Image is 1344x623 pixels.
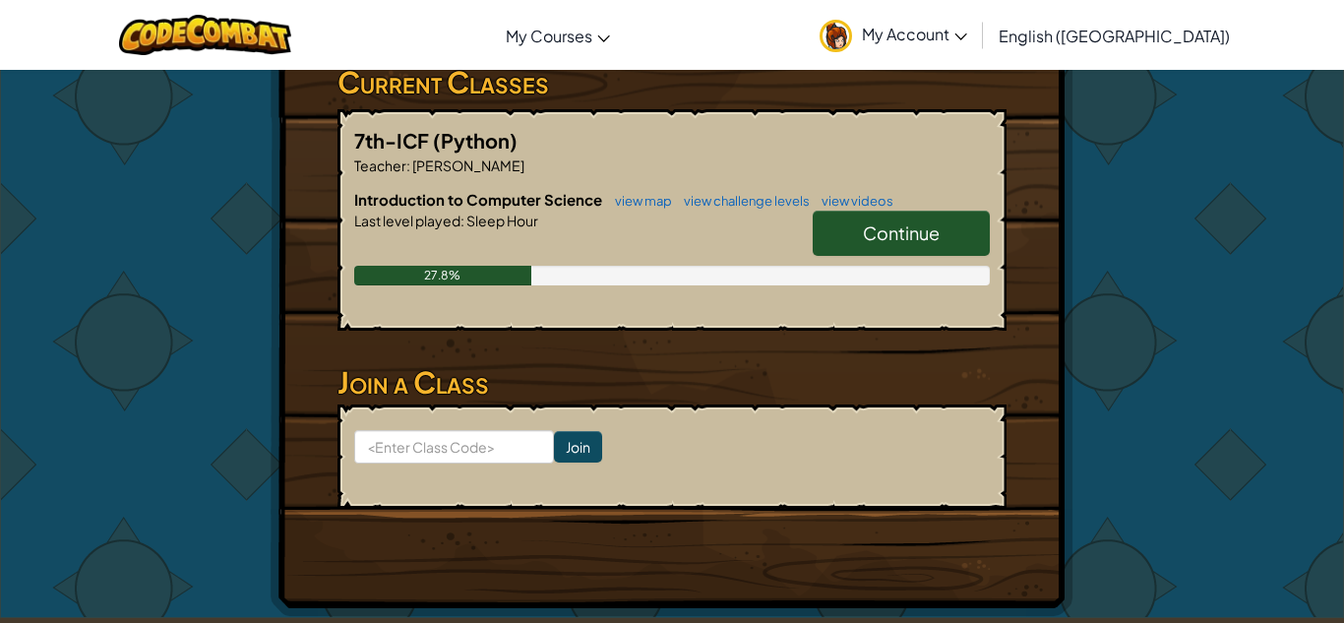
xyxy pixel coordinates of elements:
span: : [460,212,464,229]
a: My Courses [496,9,620,62]
span: (Python) [433,128,518,153]
span: 7th-ICF [354,128,433,153]
span: My Courses [506,26,592,46]
span: Introduction to Computer Science [354,190,605,209]
a: English ([GEOGRAPHIC_DATA]) [989,9,1240,62]
span: Last level played [354,212,460,229]
a: view map [605,193,672,209]
span: Sleep Hour [464,212,538,229]
span: Teacher [354,156,406,174]
input: Join [554,431,602,463]
input: <Enter Class Code> [354,430,554,464]
span: Continue [863,221,940,244]
a: view videos [812,193,893,209]
img: CodeCombat logo [119,15,291,55]
a: My Account [810,4,977,66]
span: My Account [862,24,967,44]
span: English ([GEOGRAPHIC_DATA]) [999,26,1230,46]
img: avatar [820,20,852,52]
div: 27.8% [354,266,531,285]
span: : [406,156,410,174]
span: [PERSON_NAME] [410,156,524,174]
h3: Current Classes [337,60,1007,104]
a: view challenge levels [674,193,810,209]
h3: Join a Class [337,360,1007,405]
